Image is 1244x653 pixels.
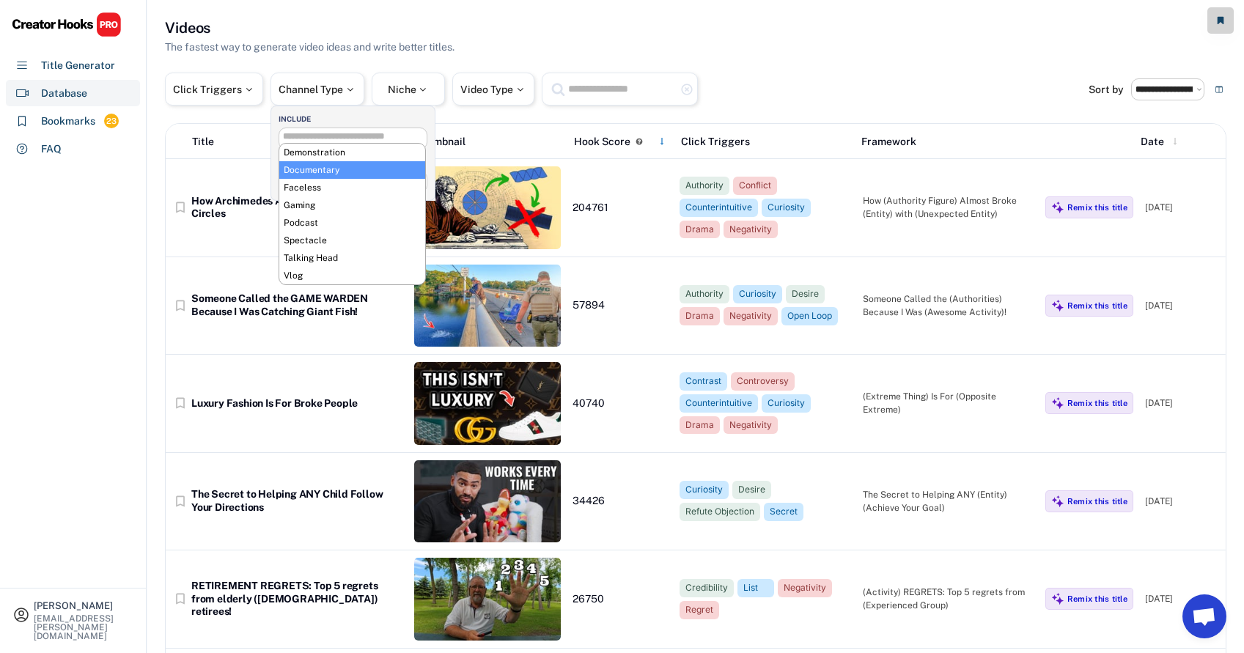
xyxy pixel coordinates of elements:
div: Refute Objection [685,506,754,518]
div: Counterintuitive [685,397,752,410]
div: Remix this title [1067,300,1127,311]
button: bookmark_border [173,396,188,410]
div: Framework [861,134,1029,150]
div: 40740 [573,397,668,410]
img: MagicMajor%20%28Purple%29.svg [1051,396,1064,410]
div: Drama [685,419,714,432]
div: Niche [388,84,430,95]
div: RETIREMENT REGRETS: Top 5 regrets from elderly ([DEMOGRAPHIC_DATA]) retirees! [191,580,402,619]
li: Demonstration [279,144,425,161]
div: [DATE] [1145,396,1218,410]
img: MagicMajor%20%28Purple%29.svg [1051,299,1064,312]
div: 57894 [573,299,668,312]
img: thumbnail_mNUSJ3juAbA.jpg [414,558,561,641]
button: highlight_remove [680,83,693,96]
li: Faceless [279,179,425,196]
li: Talking Head [279,249,425,267]
div: The fastest way to generate video ideas and write better titles. [165,40,454,55]
div: Curiosity [768,202,805,214]
div: Curiosity [685,484,723,496]
div: Desire [738,484,765,496]
div: INCLUDE [279,114,435,124]
div: Video Type [460,84,526,95]
div: Credibility [685,582,728,594]
div: Someone Called the GAME WARDEN Because I Was Catching Giant Fish! [191,292,402,318]
div: [DATE] [1145,201,1218,214]
li: Podcast [279,214,425,232]
div: Curiosity [739,288,776,300]
div: 34426 [573,495,668,508]
img: thumbnail.jpeg [414,460,561,543]
div: 26750 [573,593,668,606]
div: Negativity [784,582,826,594]
img: RpNfMFNz2VM-0f64f0ef-0278-469e-9a2f-d9a38d947630.jpeg [414,265,561,347]
div: Secret [770,506,798,518]
div: How Archimedes Almost Broke Math with Circles [191,195,402,221]
div: Title Generator [41,58,115,73]
img: MagicMajor%20%28Purple%29.svg [1051,592,1064,605]
div: [DATE] [1145,299,1218,312]
div: Regret [685,604,713,616]
div: FAQ [41,141,62,157]
img: FGDB22dpmwk-23d8318d-3ba0-4a59-8e0c-dafd0b92d7b3.jpeg [414,362,561,445]
div: 23 [104,115,119,128]
div: Someone Called the (Authorities) Because I Was (Awesome Activity)! [863,292,1034,319]
div: Drama [685,310,714,322]
img: MagicMajor%20%28Purple%29.svg [1051,201,1064,214]
div: (Activity) REGRETS: Top 5 regrets from (Experienced Group) [863,586,1034,612]
div: [EMAIL_ADDRESS][PERSON_NAME][DOMAIN_NAME] [34,614,133,641]
button: bookmark_border [173,591,188,606]
div: [PERSON_NAME] [34,601,133,610]
div: Open Loop [787,310,832,322]
button: bookmark_border [173,494,188,509]
div: Remix this title [1067,496,1127,506]
div: Authority [685,288,724,300]
img: MagicMajor%20%28Purple%29.svg [1051,495,1064,508]
li: Spectacle [279,232,425,249]
div: Remix this title [1067,398,1127,408]
img: XfeuCfOUuXg-1fdc89e1-4c7d-482b-b93a-8a0460dc763a.jpeg [414,166,561,249]
div: List [743,582,768,594]
div: Controversy [737,375,789,388]
div: Thumbnail [416,134,562,150]
div: Negativity [729,224,772,236]
div: Remix this title [1067,202,1127,213]
div: Click Triggers [173,84,255,95]
div: Click Triggers [681,134,849,150]
div: The Secret to Helping ANY (Entity) (Achieve Your Goal) [863,488,1034,514]
div: Remix this title [1067,594,1127,604]
div: Bookmarks [41,114,95,129]
button: bookmark_border [173,298,188,313]
div: Date [1141,134,1164,150]
li: Vlog [279,267,425,284]
h3: Videos [165,18,210,38]
div: Drama [685,224,714,236]
a: Open chat [1182,594,1226,638]
div: Contrast [685,375,721,388]
div: Sort by [1089,84,1124,95]
div: How (Authority Figure) Almost Broke (Entity) with (Unexpected Entity) [863,194,1034,221]
div: (Extreme Thing) Is For (Opposite Extreme) [863,390,1034,416]
div: Hook Score [574,134,630,150]
div: Counterintuitive [685,202,752,214]
div: Luxury Fashion Is For Broke People [191,397,402,410]
div: Negativity [729,310,772,322]
li: Documentary [279,161,425,179]
div: Channel Type [279,84,356,95]
div: Conflict [739,180,771,192]
div: [DATE] [1145,592,1218,605]
div: Title [192,134,214,150]
img: CHPRO%20Logo.svg [12,12,122,37]
div: Negativity [729,419,772,432]
div: Desire [792,288,819,300]
li: Gaming [279,196,425,214]
div: Authority [685,180,724,192]
button: bookmark_border [173,200,188,215]
div: Database [41,86,87,101]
